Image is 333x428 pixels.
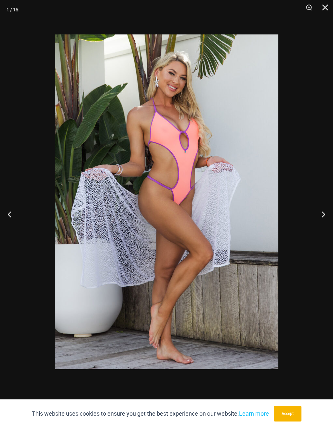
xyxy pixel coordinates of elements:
[239,410,269,417] a: Learn more
[32,409,269,419] p: This website uses cookies to ensure you get the best experience on our website.
[274,406,301,422] button: Accept
[7,5,18,15] div: 1 / 16
[309,198,333,230] button: Next
[55,34,278,369] img: Wild Card Neon Bliss 312 Top 01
